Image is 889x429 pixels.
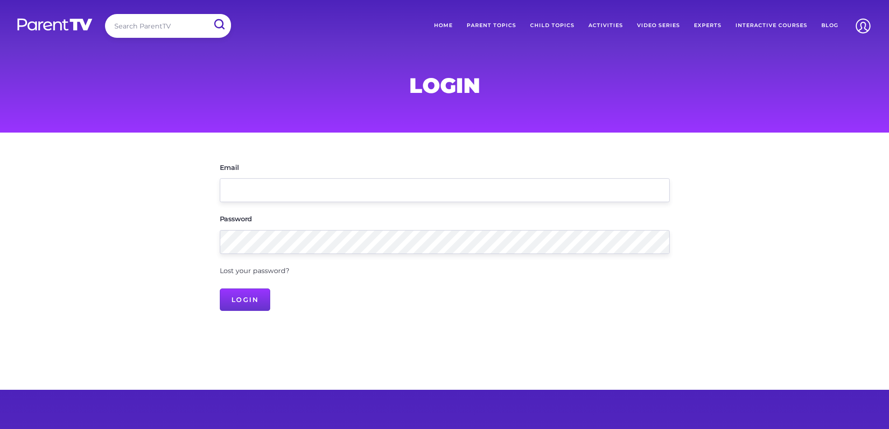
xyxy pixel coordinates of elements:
a: Lost your password? [220,267,289,275]
a: Interactive Courses [728,14,814,37]
img: Account [851,14,875,38]
a: Blog [814,14,845,37]
label: Password [220,216,252,222]
a: Child Topics [523,14,581,37]
a: Parent Topics [460,14,523,37]
a: Activities [581,14,630,37]
input: Submit [207,14,231,35]
a: Video Series [630,14,687,37]
input: Search ParentTV [105,14,231,38]
label: Email [220,164,239,171]
input: Login [220,288,271,311]
h1: Login [220,76,670,95]
a: Home [427,14,460,37]
a: Experts [687,14,728,37]
img: parenttv-logo-white.4c85aaf.svg [16,18,93,31]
